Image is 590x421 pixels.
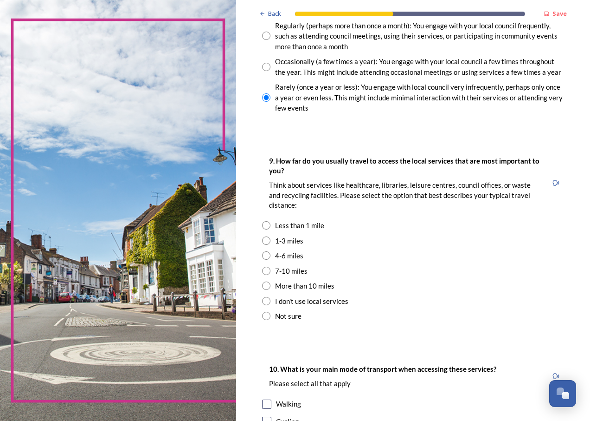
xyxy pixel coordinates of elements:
span: Back [268,9,281,18]
p: Please select all that apply [269,379,496,388]
div: More than 10 miles [275,281,334,291]
div: Regularly (perhaps more than once a month): You engage with your local council frequently, such a... [275,20,564,52]
div: Occasionally (a few times a year): You engage with your local council a few times throughout the ... [275,56,564,77]
button: Open Chat [549,380,576,407]
div: Not sure [275,311,301,322]
div: Less than 1 mile [275,220,324,231]
strong: Save [552,9,567,18]
strong: 10. What is your main mode of transport when accessing these services? [269,365,496,373]
strong: 9. How far do you usually travel to access the local services that are most important to you? [269,157,541,175]
div: I don't use local services [275,296,348,307]
div: 4-6 miles [275,250,303,261]
div: 7-10 miles [275,266,308,276]
div: 1-3 miles [275,236,303,246]
div: Walking [276,399,301,409]
p: Think about services like healthcare, libraries, leisure centres, council offices, or waste and r... [269,180,540,210]
div: Rarely (once a year or less): You engage with local council very infrequently, perhaps only once ... [275,82,564,113]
